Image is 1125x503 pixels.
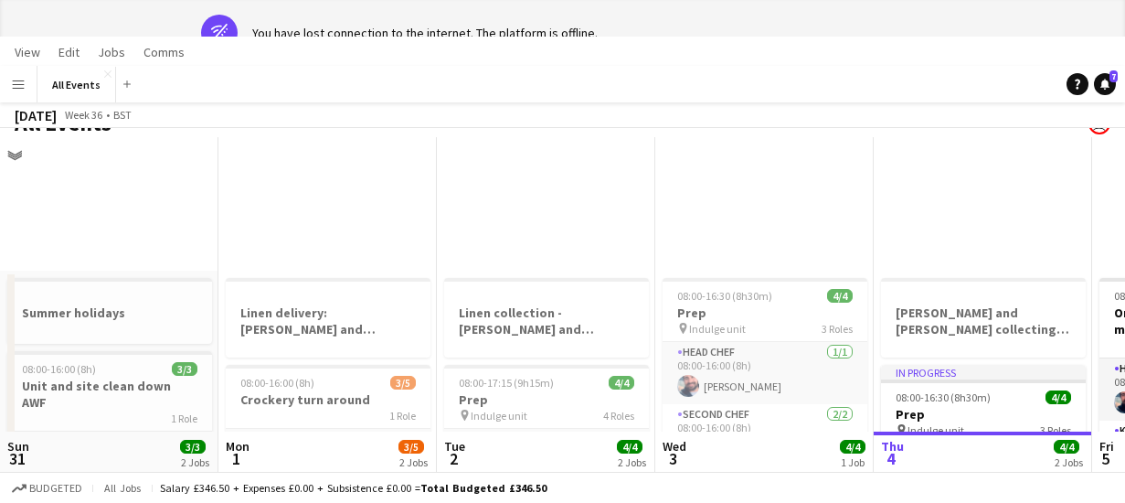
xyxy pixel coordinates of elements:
[7,40,48,64] a: View
[907,423,964,437] span: Indulge unit
[881,278,1086,358] app-job-card: [PERSON_NAME] and [PERSON_NAME] collecting napkins
[444,278,649,358] app-job-card: Linen collection - [PERSON_NAME] and [PERSON_NAME] / [PERSON_NAME]
[881,438,904,455] span: Thu
[171,412,197,425] span: 1 Role
[390,376,416,390] span: 3/5
[617,440,642,454] span: 4/4
[840,440,865,454] span: 4/4
[1055,455,1083,469] div: 2 Jobs
[15,106,57,124] div: [DATE]
[15,44,40,60] span: View
[420,481,547,495] span: Total Budgeted £346.50
[389,409,416,423] span: 1 Role
[881,406,1086,423] h3: Prep
[160,481,547,495] div: Salary £346.50 + Expenses £0.00 + Subsistence £0.00 =
[444,305,649,337] h3: Linen collection - [PERSON_NAME] and [PERSON_NAME] / [PERSON_NAME]
[7,305,212,321] h3: Summer holidays
[609,376,634,390] span: 4/4
[7,438,29,455] span: Sun
[1040,423,1071,437] span: 3 Roles
[663,305,867,321] h3: Prep
[60,108,106,122] span: Week 36
[98,44,125,60] span: Jobs
[660,448,686,469] span: 3
[226,305,430,337] h3: Linen delivery: [PERSON_NAME] and [PERSON_NAME]
[689,322,746,336] span: Indulge unit
[663,342,867,404] app-card-role: Head Chef1/108:00-16:00 (8h)[PERSON_NAME]
[7,278,212,344] app-job-card: Summer holidays
[143,44,185,60] span: Comms
[618,455,646,469] div: 2 Jobs
[37,67,116,102] button: All Events
[172,362,197,376] span: 3/3
[252,25,598,41] div: You have lost connection to the internet. The platform is offline.
[226,438,249,455] span: Mon
[459,376,554,390] span: 08:00-17:15 (9h15m)
[677,289,772,303] span: 08:00-16:30 (8h30m)
[5,448,29,469] span: 31
[444,429,649,491] app-card-role: Front of House Manager1/108:00-16:00 (8h)[PERSON_NAME]
[7,378,212,411] h3: Unit and site clean down AWF
[1045,391,1071,404] span: 4/4
[29,482,82,495] span: Budgeted
[444,391,649,408] h3: Prep
[223,448,249,469] span: 1
[471,409,527,423] span: Indulge unit
[663,438,686,455] span: Wed
[399,455,428,469] div: 2 Jobs
[1099,438,1114,455] span: Fri
[181,455,209,469] div: 2 Jobs
[878,448,904,469] span: 4
[1094,73,1116,95] a: 7
[180,440,206,454] span: 3/3
[51,40,87,64] a: Edit
[603,409,634,423] span: 4 Roles
[881,305,1086,337] h3: [PERSON_NAME] and [PERSON_NAME] collecting napkins
[58,44,80,60] span: Edit
[822,322,853,336] span: 3 Roles
[881,365,1086,380] div: In progress
[113,108,132,122] div: BST
[896,391,991,404] span: 08:00-16:30 (8h30m)
[663,404,867,493] app-card-role: Second Chef2/208:00-16:00 (8h)[PERSON_NAME][PERSON_NAME]
[1054,440,1079,454] span: 4/4
[441,448,465,469] span: 2
[22,362,96,376] span: 08:00-16:00 (8h)
[136,40,192,64] a: Comms
[841,455,865,469] div: 1 Job
[1109,70,1118,82] span: 7
[398,440,424,454] span: 3/5
[101,481,144,495] span: All jobs
[9,478,85,498] button: Budgeted
[827,289,853,303] span: 4/4
[90,40,133,64] a: Jobs
[444,438,465,455] span: Tue
[240,376,314,390] span: 08:00-16:00 (8h)
[226,391,430,408] h3: Crockery turn around
[226,278,430,358] app-job-card: Linen delivery: [PERSON_NAME] and [PERSON_NAME]
[1097,448,1114,469] span: 5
